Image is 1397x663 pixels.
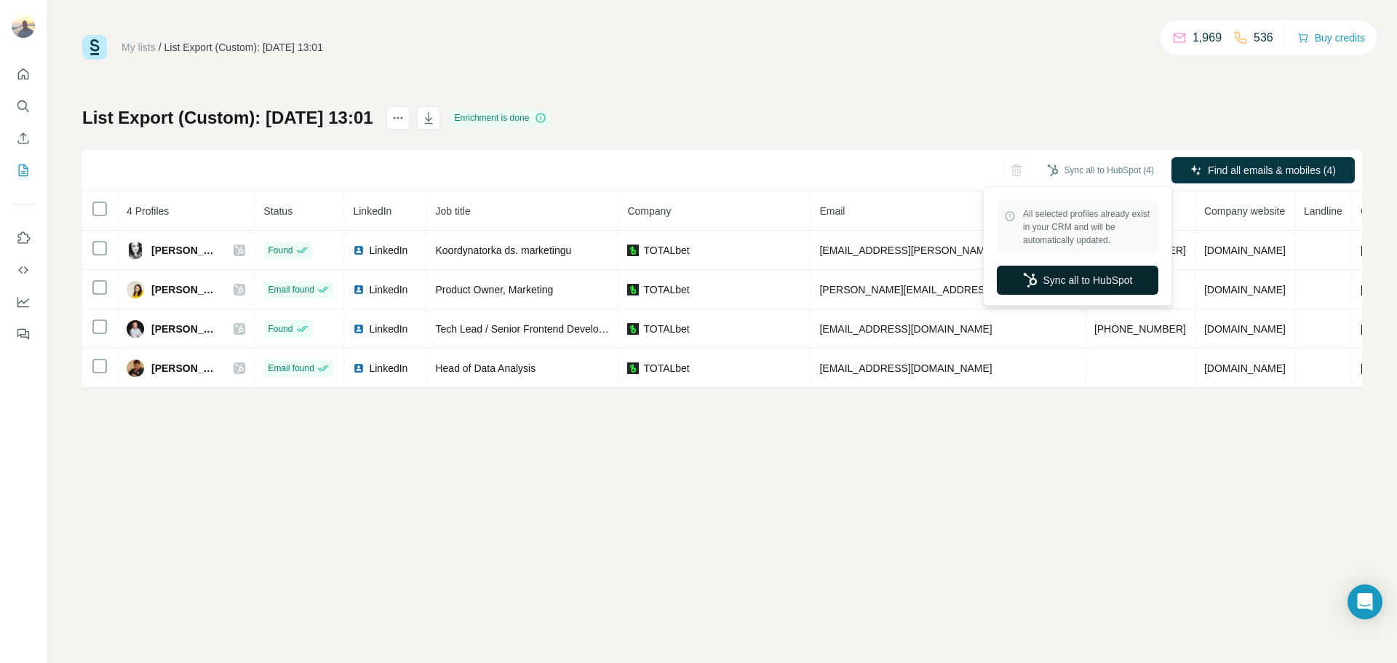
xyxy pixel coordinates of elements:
[82,35,107,60] img: Surfe Logo
[369,322,407,336] span: LinkedIn
[1361,205,1396,217] span: Country
[627,245,639,256] img: company-logo
[1204,245,1286,256] span: [DOMAIN_NAME]
[268,244,292,257] span: Found
[1297,28,1365,48] button: Buy credits
[819,284,1075,295] span: [PERSON_NAME][EMAIL_ADDRESS][DOMAIN_NAME]
[627,362,639,374] img: company-logo
[386,106,410,130] button: actions
[450,109,552,127] div: Enrichment is done
[627,284,639,295] img: company-logo
[435,284,553,295] span: Product Owner, Marketing
[369,243,407,258] span: LinkedIn
[819,205,845,217] span: Email
[819,323,992,335] span: [EMAIL_ADDRESS][DOMAIN_NAME]
[1254,29,1273,47] p: 536
[643,361,689,376] span: TOTALbet
[1304,205,1342,217] span: Landline
[627,323,639,335] img: company-logo
[1348,584,1382,619] div: Open Intercom Messenger
[627,205,671,217] span: Company
[1193,29,1222,47] p: 1,969
[1023,207,1151,247] span: All selected profiles already exist in your CRM and will be automatically updated.
[164,40,323,55] div: List Export (Custom): [DATE] 13:01
[435,323,613,335] span: Tech Lead / Senior Frontend Developer
[82,106,373,130] h1: List Export (Custom): [DATE] 13:01
[12,321,35,347] button: Feedback
[12,61,35,87] button: Quick start
[12,289,35,315] button: Dashboard
[159,40,162,55] li: /
[1094,323,1186,335] span: [PHONE_NUMBER]
[369,282,407,297] span: LinkedIn
[353,284,365,295] img: LinkedIn logo
[127,242,144,259] img: Avatar
[12,125,35,151] button: Enrich CSV
[12,257,35,283] button: Use Surfe API
[122,41,156,53] a: My lists
[1037,159,1164,181] button: Sync all to HubSpot (4)
[353,205,391,217] span: LinkedIn
[435,205,470,217] span: Job title
[1204,362,1286,374] span: [DOMAIN_NAME]
[12,157,35,183] button: My lists
[151,361,219,376] span: [PERSON_NAME]
[127,281,144,298] img: Avatar
[263,205,292,217] span: Status
[353,323,365,335] img: LinkedIn logo
[997,266,1158,295] button: Sync all to HubSpot
[643,322,689,336] span: TOTALbet
[369,361,407,376] span: LinkedIn
[12,225,35,251] button: Use Surfe on LinkedIn
[1204,323,1286,335] span: [DOMAIN_NAME]
[353,362,365,374] img: LinkedIn logo
[1208,163,1336,178] span: Find all emails & mobiles (4)
[127,320,144,338] img: Avatar
[151,282,219,297] span: [PERSON_NAME]
[127,205,169,217] span: 4 Profiles
[1204,284,1286,295] span: [DOMAIN_NAME]
[353,245,365,256] img: LinkedIn logo
[435,362,536,374] span: Head of Data Analysis
[1204,205,1285,217] span: Company website
[12,93,35,119] button: Search
[268,283,314,296] span: Email found
[12,15,35,38] img: Avatar
[268,322,292,336] span: Found
[435,245,571,256] span: Koordynatorka ds. marketingu
[643,243,689,258] span: TOTALbet
[819,362,992,374] span: [EMAIL_ADDRESS][DOMAIN_NAME]
[127,360,144,377] img: Avatar
[151,322,219,336] span: [PERSON_NAME]
[268,362,314,375] span: Email found
[819,245,1075,256] span: [EMAIL_ADDRESS][PERSON_NAME][DOMAIN_NAME]
[1171,157,1355,183] button: Find all emails & mobiles (4)
[643,282,689,297] span: TOTALbet
[151,243,219,258] span: [PERSON_NAME]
